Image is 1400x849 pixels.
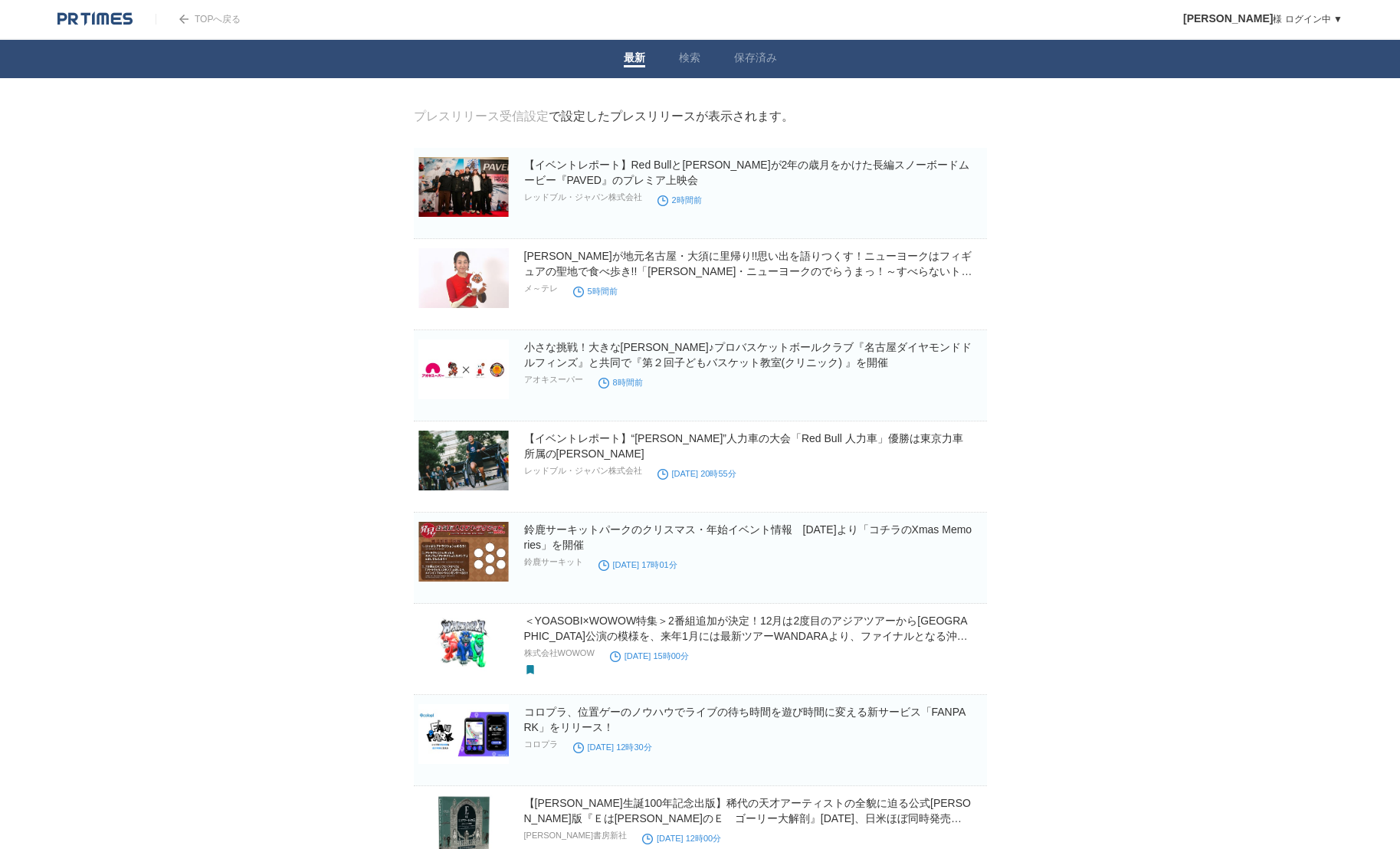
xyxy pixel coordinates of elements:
[598,378,643,387] time: 8時間前
[524,647,595,659] p: 株式会社WOWOW
[156,14,241,25] a: TOPへ戻る
[1183,14,1343,25] a: [PERSON_NAME]様 ログイン中 ▼
[657,195,702,205] time: 2時間前
[524,283,558,294] p: メ～テレ
[524,830,627,841] p: [PERSON_NAME]書房新社
[610,651,689,661] time: [DATE] 15時00分
[524,615,968,657] a: ＜YOASOBI×WOWOW特集＞2番組追加が決定！12月は2度目のアジアツアーから[GEOGRAPHIC_DATA]公演の模様を、来年1月には最新ツアーWANDARAより、ファイナルとなる沖縄...
[414,110,549,123] a: プレスリリース受信設定
[524,739,558,750] p: コロプラ
[524,432,963,460] a: 【イベントレポート】“[PERSON_NAME]”人力車の大会「Red Bull 人力車」優勝は東京力車所属の[PERSON_NAME]
[598,560,677,569] time: [DATE] 17時01分
[57,11,133,27] img: logo.png
[418,704,509,764] img: コロプラ、位置ゲーのノウハウでライブの待ち時間を遊び時間に変える新サービス「FANPARK」をリリース！
[524,159,970,186] a: 【イベントレポート】Red Bullと[PERSON_NAME]が2年の歳月をかけた長編スノーボードムービー『PAVED』のプレミア上映会
[418,613,509,673] img: ＜YOASOBI×WOWOW特集＞2番組追加が決定！12月は2度目のアジアツアーからシンガポール公演の模様を、来年1月には最新ツアーWANDARAより、ファイナルとなる沖縄公演の模様を放送・配信！
[418,522,509,582] img: 鈴鹿サーキットパークのクリスマス・年始イベント情報 11月8日(土)より「コチラのXmas Memories」を開催
[524,523,972,551] a: 鈴鹿サーキットパークのクリスマス・年始イベント情報 [DATE]より「コチラのXmas Memories」を開催
[1183,12,1273,25] span: [PERSON_NAME]
[418,431,509,490] img: 【イベントレポート】“日本初”人力車の大会「Red Bull 人力車」優勝は東京力車所属の小林歩夢さん
[524,664,536,676] img: save_button_saved.svg
[524,797,971,840] a: 【[PERSON_NAME]生誕100年記念出版】稀代の天才アーティストの全貌に迫る公式[PERSON_NAME]版『Ｅは[PERSON_NAME]のＥ ゴーリー大解剖』[DATE]、日米ほぼ同...
[679,51,700,67] a: 検索
[524,465,642,477] p: レッドブル・ジャパン株式会社
[418,157,509,217] img: 【イベントレポート】Red BullとBurtonが2年の歳月をかけた長編スノーボードムービー『PAVED』のプレミア上映会
[524,341,972,369] a: 小さな挑戦！大きな[PERSON_NAME]♪プロバスケットボールクラブ『名古屋ダイヤモンドドルフィンズ』と共同で『第２回子どもバスケット教室(クリニック) 』を開催
[524,250,972,293] a: [PERSON_NAME]が地元名古屋・大須に里帰り!!思い出を語りつくす！ニューヨークはフィギュアの聖地で食べ歩き!!「[PERSON_NAME]・ニューヨークのでらうまっ！～すべらないトーク...
[414,109,794,125] div: で設定したプレスリリースが表示されます。
[573,742,652,752] time: [DATE] 12時30分
[734,51,777,67] a: 保存済み
[179,15,189,24] img: arrow.png
[524,374,583,385] p: アオキスーパー
[624,51,645,67] a: 最新
[657,469,736,478] time: [DATE] 20時55分
[573,287,618,296] time: 5時間前
[524,706,966,733] a: コロプラ、位置ゲーのノウハウでライブの待ち時間を遊び時間に変える新サービス「FANPARK」をリリース！
[642,834,721,843] time: [DATE] 12時00分
[418,339,509,399] img: 小さな挑戦！大きな未来♪プロバスケットボールクラブ『名古屋ダイヤモンドドルフィンズ』と共同で『第２回子どもバスケット教室(クリニック) 』を開催
[524,556,583,568] p: 鈴鹿サーキット
[418,248,509,308] img: 浅田真央が地元名古屋・大須に里帰り!!思い出を語りつくす！ニューヨークはフィギュアの聖地で食べ歩き!!「浅田真央・ニューヨークのでらうまっ！～すべらないトーク＆グルメ～」
[524,192,642,203] p: レッドブル・ジャパン株式会社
